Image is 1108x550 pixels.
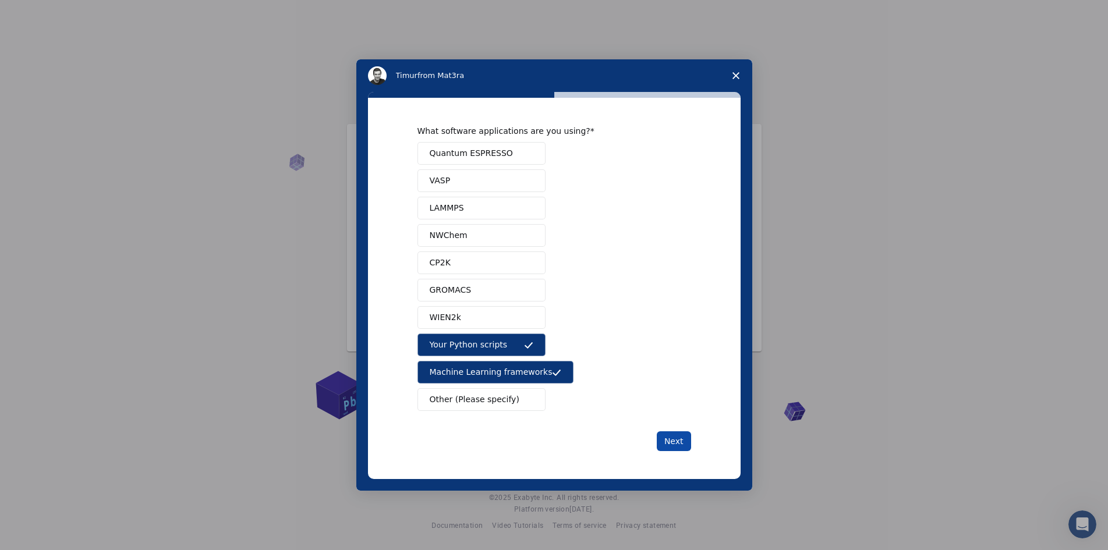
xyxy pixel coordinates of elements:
span: Quantum ESPRESSO [430,147,513,159]
button: Machine Learning frameworks [417,361,574,384]
span: Other (Please specify) [430,393,519,406]
span: LAMMPS [430,202,464,214]
button: Quantum ESPRESSO [417,142,546,165]
img: Profile image for Timur [368,66,387,85]
button: NWChem [417,224,546,247]
span: Close survey [720,59,752,92]
span: GROMACS [430,284,472,296]
button: Next [657,431,691,451]
span: Your Python scripts [430,339,508,351]
span: Support [23,8,65,19]
button: GROMACS [417,279,546,301]
button: Your Python scripts [417,333,546,356]
span: Machine Learning frameworks [430,366,553,378]
span: CP2K [430,257,451,269]
div: What software applications are you using? [417,126,674,136]
button: VASP [417,169,546,192]
span: NWChem [430,229,468,242]
button: Other (Please specify) [417,388,546,411]
button: CP2K [417,251,546,274]
span: from Mat3ra [417,71,464,80]
button: WIEN2k [417,306,546,329]
span: Timur [396,71,417,80]
button: LAMMPS [417,197,546,219]
span: WIEN2k [430,311,461,324]
span: VASP [430,175,451,187]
